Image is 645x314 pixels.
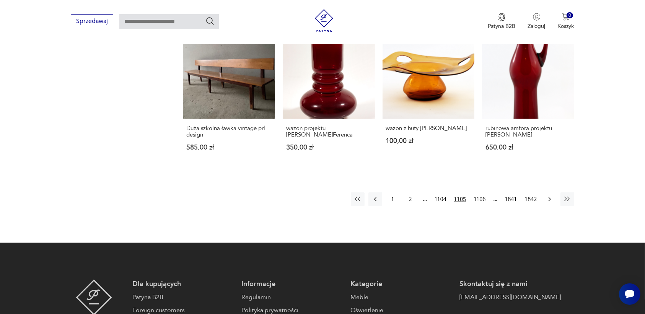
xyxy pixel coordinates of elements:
button: 1841 [503,192,519,206]
button: 1104 [433,192,448,206]
img: Ikona koszyka [562,13,570,21]
p: Kategorie [350,280,452,289]
div: 0 [567,12,573,19]
a: Patyna B2B [132,293,234,302]
p: Skontaktuj się z nami [459,280,561,289]
p: Patyna B2B [488,23,516,30]
button: 0Koszyk [558,13,574,30]
a: Ikona medaluPatyna B2B [488,13,516,30]
h3: rubinowa amfora projektu [PERSON_NAME] [485,125,571,138]
p: 350,00 zł [286,144,371,151]
p: Zaloguj [528,23,546,30]
p: 585,00 zł [186,144,272,151]
button: 1 [386,192,400,206]
button: 2 [404,192,417,206]
a: wazon projektu L.Ferencawazon projektu [PERSON_NAME]Ferenca350,00 zł [283,27,375,166]
p: Koszyk [558,23,574,30]
button: Patyna B2B [488,13,516,30]
iframe: Smartsupp widget button [619,283,640,305]
button: Szukaj [205,16,215,26]
h3: wazon projektu [PERSON_NAME]Ferenca [286,125,371,138]
a: Meble [350,293,452,302]
p: Informacje [241,280,343,289]
a: Sprzedawaj [71,19,113,24]
button: 1842 [523,192,539,206]
h3: wazon z huty [PERSON_NAME] [386,125,471,132]
button: Zaloguj [528,13,546,30]
button: 1105 [452,192,468,206]
img: Ikona medalu [498,13,506,21]
h3: Duża szkolna ławka vintage prl design [186,125,272,138]
a: Klasykrubinowa amfora projektu Zbigniewa Horbowegorubinowa amfora projektu [PERSON_NAME]650,00 zł [482,27,574,166]
a: [EMAIL_ADDRESS][DOMAIN_NAME] [459,293,561,302]
button: Sprzedawaj [71,14,113,28]
a: Regulamin [241,293,343,302]
a: Duża szkolna ławka vintage prl designDuża szkolna ławka vintage prl design585,00 zł [183,27,275,166]
a: wazon z huty Laurawazon z huty [PERSON_NAME]100,00 zł [383,27,475,166]
img: Patyna - sklep z meblami i dekoracjami vintage [313,9,336,32]
p: 650,00 zł [485,144,571,151]
p: Dla kupujących [132,280,234,289]
button: 1106 [472,192,487,206]
img: Ikonka użytkownika [533,13,541,21]
p: 100,00 zł [386,138,471,144]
